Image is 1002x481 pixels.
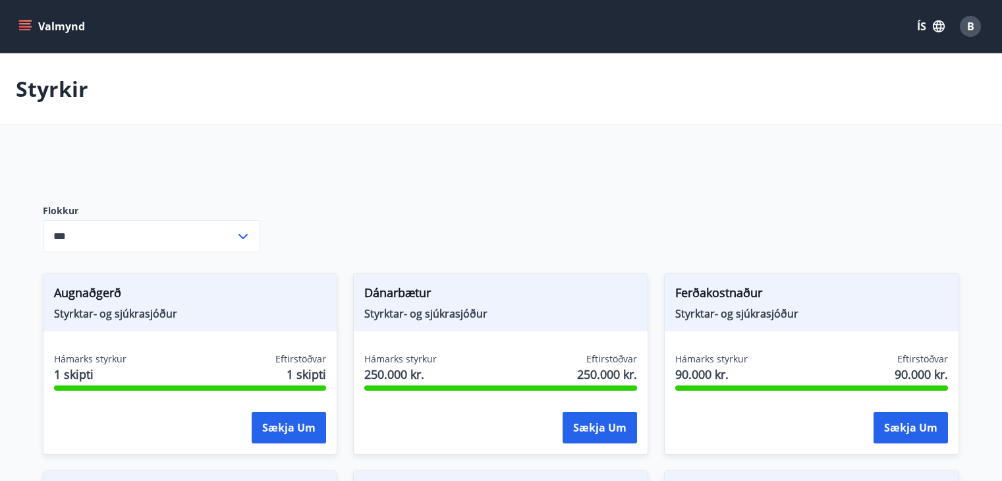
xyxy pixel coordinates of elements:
[675,353,748,366] span: Hámarks styrkur
[955,11,986,42] button: B
[675,366,748,383] span: 90.000 kr.
[364,284,637,306] span: Dánarbætur
[577,366,637,383] span: 250.000 kr.
[675,306,948,321] span: Styrktar- og sjúkrasjóður
[364,366,437,383] span: 250.000 kr.
[874,412,948,443] button: Sækja um
[364,353,437,366] span: Hámarks styrkur
[967,19,974,34] span: B
[586,353,637,366] span: Eftirstöðvar
[364,306,637,321] span: Styrktar- og sjúkrasjóður
[54,366,126,383] span: 1 skipti
[275,353,326,366] span: Eftirstöðvar
[895,366,948,383] span: 90.000 kr.
[563,412,637,443] button: Sækja um
[54,353,126,366] span: Hámarks styrkur
[897,353,948,366] span: Eftirstöðvar
[54,284,327,306] span: Augnaðgerð
[54,306,327,321] span: Styrktar- og sjúkrasjóður
[16,14,90,38] button: menu
[43,204,260,217] label: Flokkur
[287,366,326,383] span: 1 skipti
[910,14,952,38] button: ÍS
[252,412,326,443] button: Sækja um
[675,284,948,306] span: Ferðakostnaður
[16,74,88,103] p: Styrkir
